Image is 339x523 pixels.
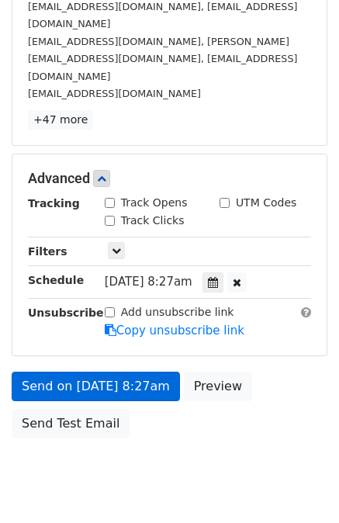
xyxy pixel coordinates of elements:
strong: Unsubscribe [28,307,104,319]
span: [DATE] 8:27am [105,275,192,289]
label: Add unsubscribe link [121,304,234,320]
strong: Filters [28,245,67,258]
label: Track Clicks [121,213,185,229]
a: Send Test Email [12,409,130,438]
small: [EMAIL_ADDRESS][DOMAIN_NAME] [28,88,201,99]
h5: Advanced [28,170,311,187]
a: +47 more [28,110,93,130]
strong: Schedule [28,274,84,286]
small: [EMAIL_ADDRESS][DOMAIN_NAME], [PERSON_NAME][EMAIL_ADDRESS][DOMAIN_NAME], [EMAIL_ADDRESS][DOMAIN_N... [28,36,297,82]
a: Send on [DATE] 8:27am [12,372,180,401]
iframe: Chat Widget [261,449,339,523]
label: UTM Codes [236,195,296,211]
strong: Tracking [28,197,80,210]
a: Preview [184,372,252,401]
a: Copy unsubscribe link [105,324,244,338]
label: Track Opens [121,195,188,211]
